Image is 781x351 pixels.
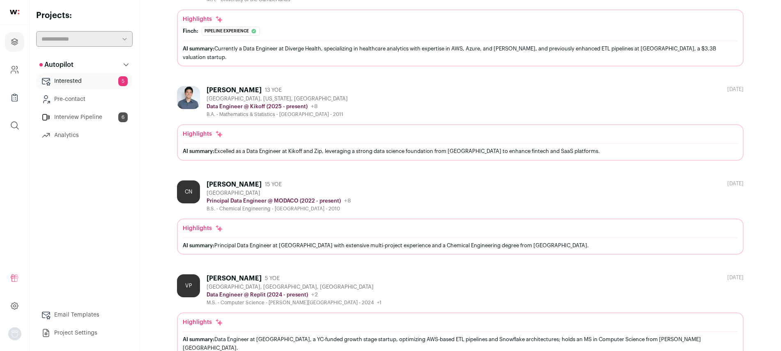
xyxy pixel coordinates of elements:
span: 15 YOE [265,181,282,188]
div: [PERSON_NAME] [207,274,262,283]
div: Highlights [183,318,223,326]
a: Email Templates [36,307,133,323]
button: Autopilot [36,57,133,73]
a: [PERSON_NAME] 13 YOE [GEOGRAPHIC_DATA], [US_STATE], [GEOGRAPHIC_DATA] Data Engineer @ Kikoff (202... [177,86,744,160]
div: B.A. - Mathematics & Statistics - [GEOGRAPHIC_DATA] - 2011 [207,111,348,118]
p: Principal Data Engineer @ MODACO (2022 - present) [207,198,341,204]
div: [DATE] [727,86,744,93]
span: AI summary: [183,148,214,154]
div: M.S. - Computer Science - [PERSON_NAME][GEOGRAPHIC_DATA] - 2024 [207,299,381,306]
div: Principal Data Engineer at [GEOGRAPHIC_DATA] with extensive multi-project experience and a Chemic... [183,241,738,250]
div: [GEOGRAPHIC_DATA], [US_STATE], [GEOGRAPHIC_DATA] [207,96,348,102]
div: Highlights [183,130,223,138]
span: AI summary: [183,337,214,342]
a: Project Settings [36,325,133,341]
div: VP [177,274,200,297]
span: +1 [377,300,381,305]
div: Pipeline experience [202,27,260,36]
span: 13 YOE [265,87,282,93]
div: [PERSON_NAME] [207,180,262,189]
span: +8 [344,198,351,204]
div: [GEOGRAPHIC_DATA], [GEOGRAPHIC_DATA], [GEOGRAPHIC_DATA] [207,284,381,290]
span: AI summary: [183,243,214,248]
a: Company Lists [5,88,24,107]
div: CN [177,180,200,203]
div: [DATE] [727,180,744,187]
div: Excelled as a Data Engineer at Kikoff and Zip, leveraging a strong data science foundation from [... [183,147,738,155]
a: Analytics [36,127,133,144]
a: Company and ATS Settings [5,60,24,80]
div: Highlights [183,224,223,232]
span: AI summary: [183,46,214,51]
div: B.S. - Chemical Engineering - [GEOGRAPHIC_DATA] - 2010 [207,205,351,212]
span: +2 [311,292,318,298]
span: 6 [118,112,128,122]
div: Finch: [183,28,198,34]
a: Projects [5,32,24,52]
span: 5 [118,76,128,86]
img: d5f787794ebfd1e629d882ad9d53c06d9c6082b65ee9db994cb9e7ab7c372051.jpg [177,86,200,109]
a: Interested5 [36,73,133,89]
span: +8 [311,104,318,109]
a: Pre-contact [36,91,133,107]
a: CN [PERSON_NAME] 15 YOE [GEOGRAPHIC_DATA] Principal Data Engineer @ MODACO (2022 - present) +8 B.... [177,180,744,255]
div: [GEOGRAPHIC_DATA] [207,190,351,196]
div: Currently a Data Engineer at Diverge Health, specializing in healthcare analytics with expertise ... [183,44,738,62]
p: Autopilot [39,60,74,70]
img: wellfound-shorthand-0d5821cbd27db2630d0214b213865d53afaa358527fdda9d0ea32b1df1b89c2c.svg [10,10,19,14]
p: Data Engineer @ Kikoff (2025 - present) [207,103,308,110]
button: Open dropdown [8,327,21,340]
div: [DATE] [727,274,744,281]
div: [PERSON_NAME] [207,86,262,94]
span: 5 YOE [265,275,280,282]
a: Interview Pipeline6 [36,109,133,125]
h2: Projects: [36,10,133,21]
div: Highlights [183,15,223,23]
img: nopic.png [8,327,21,340]
p: Data Engineer @ Replit (2024 - present) [207,292,308,298]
